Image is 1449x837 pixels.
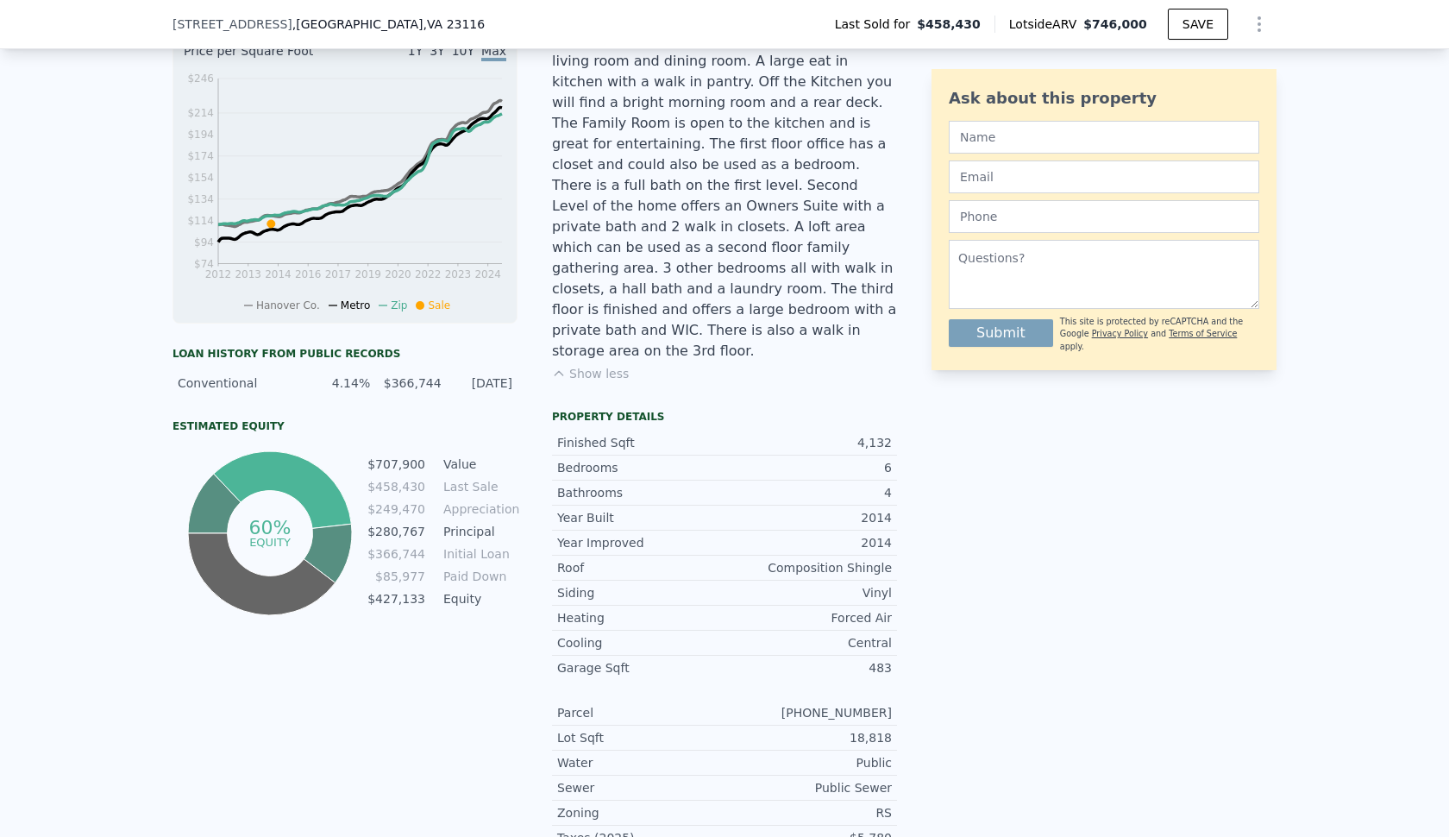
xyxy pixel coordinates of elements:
[724,484,892,501] div: 4
[724,559,892,576] div: Composition Shingle
[385,268,411,280] tspan: 2020
[949,200,1259,233] input: Phone
[367,455,426,474] td: $707,900
[724,509,892,526] div: 2014
[724,609,892,626] div: Forced Air
[724,459,892,476] div: 6
[367,522,426,541] td: $280,767
[1092,329,1148,338] a: Privacy Policy
[724,729,892,746] div: 18,818
[557,609,724,626] div: Heating
[310,374,370,392] div: 4.14%
[724,534,892,551] div: 2014
[194,236,214,249] tspan: $94
[391,299,407,312] span: Zip
[452,44,474,58] span: 10Y
[178,374,299,392] div: Conventional
[557,534,724,551] div: Year Improved
[557,434,724,451] div: Finished Sqft
[724,754,892,771] div: Public
[1242,7,1276,41] button: Show Options
[415,268,442,280] tspan: 2022
[724,634,892,651] div: Central
[724,659,892,677] div: 483
[557,484,724,501] div: Bathrooms
[440,522,517,541] td: Principal
[187,193,214,205] tspan: $134
[187,129,214,141] tspan: $194
[552,365,629,382] button: Show less
[205,268,232,280] tspan: 2012
[724,434,892,451] div: 4,132
[1060,316,1259,353] div: This site is protected by reCAPTCHA and the Google and apply.
[440,455,517,474] td: Value
[724,704,892,721] div: [PHONE_NUMBER]
[835,16,918,33] span: Last Sold for
[367,500,426,519] td: $249,470
[367,477,426,496] td: $458,430
[557,659,724,677] div: Garage Sqft
[481,44,506,61] span: Max
[1009,16,1083,33] span: Lotside ARV
[187,107,214,119] tspan: $214
[187,215,214,227] tspan: $114
[172,347,517,361] div: Loan history from public records
[440,567,517,586] td: Paid Down
[187,150,214,162] tspan: $174
[949,121,1259,154] input: Name
[184,42,345,70] div: Price per Square Foot
[430,44,444,58] span: 3Y
[949,86,1259,110] div: Ask about this property
[172,419,517,433] div: Estimated Equity
[557,459,724,476] div: Bedrooms
[249,535,291,548] tspan: equity
[557,559,724,576] div: Roof
[423,17,485,31] span: , VA 23116
[367,567,426,586] td: $85,977
[557,634,724,651] div: Cooling
[367,544,426,563] td: $366,744
[265,268,292,280] tspan: 2014
[187,172,214,184] tspan: $154
[367,589,426,608] td: $427,133
[724,584,892,601] div: Vinyl
[235,268,261,280] tspan: 2013
[557,754,724,771] div: Water
[557,584,724,601] div: Siding
[557,804,724,821] div: Zoning
[1168,9,1228,40] button: SAVE
[440,589,517,608] td: Equity
[248,517,291,538] tspan: 60%
[552,410,897,424] div: Property details
[172,16,292,33] span: [STREET_ADDRESS]
[724,779,892,796] div: Public Sewer
[557,779,724,796] div: Sewer
[187,72,214,85] tspan: $246
[1169,329,1237,338] a: Terms of Service
[557,729,724,746] div: Lot Sqft
[354,268,381,280] tspan: 2019
[1083,17,1147,31] span: $746,000
[341,299,370,312] span: Metro
[917,16,981,33] span: $458,430
[295,268,322,280] tspan: 2016
[256,299,320,312] span: Hanover Co.
[452,374,512,392] div: [DATE]
[949,319,1053,347] button: Submit
[445,268,472,280] tspan: 2023
[380,374,441,392] div: $366,744
[474,268,501,280] tspan: 2024
[428,299,450,312] span: Sale
[440,477,517,496] td: Last Sale
[440,544,517,563] td: Initial Loan
[194,258,214,270] tspan: $74
[724,804,892,821] div: RS
[292,16,485,33] span: , [GEOGRAPHIC_DATA]
[408,44,423,58] span: 1Y
[557,704,724,721] div: Parcel
[949,160,1259,193] input: Email
[440,500,517,519] td: Appreciation
[325,268,352,280] tspan: 2017
[557,509,724,526] div: Year Built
